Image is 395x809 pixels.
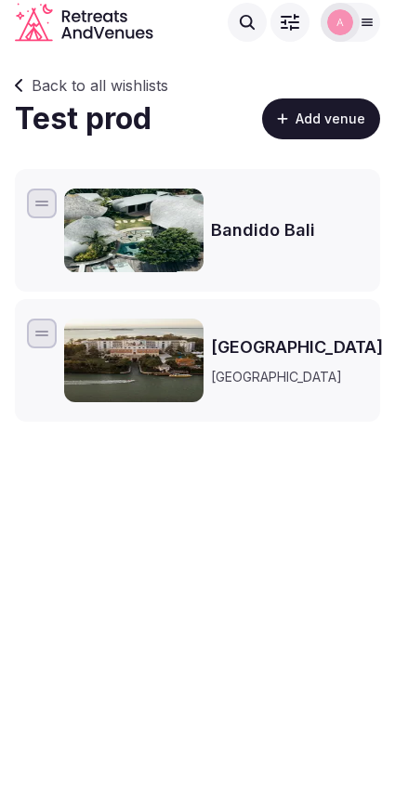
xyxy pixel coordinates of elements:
button: Add venue [262,98,380,139]
svg: Retreats and Venues company logo [15,3,153,42]
div: [GEOGRAPHIC_DATA] [211,368,383,386]
a: Back to all wishlists [15,74,168,97]
a: Visit the homepage [15,3,153,42]
h3: [GEOGRAPHIC_DATA] [211,334,383,360]
img: Bandido Bali [64,189,204,272]
img: Alejandro Admin [327,9,353,35]
h1: Test prod [15,101,151,137]
h3: Bandido Bali [211,217,315,243]
img: JW Marriott Venice Resort & Spa [64,319,204,402]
